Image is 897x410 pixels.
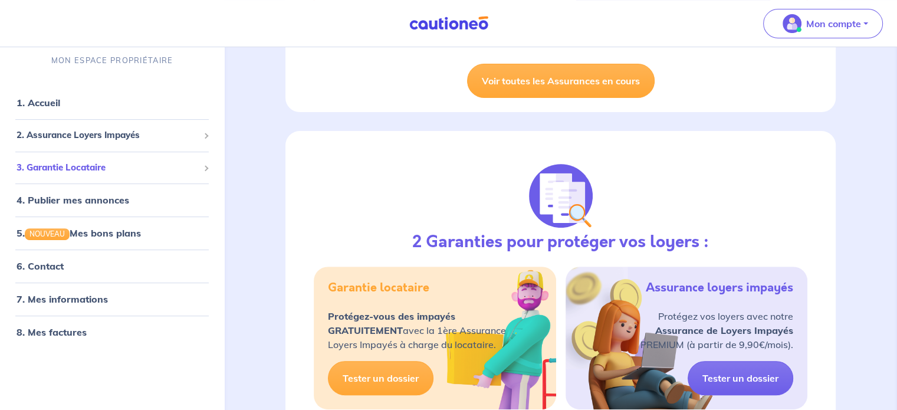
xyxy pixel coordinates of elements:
button: illu_account_valid_menu.svgMon compte [763,9,883,38]
div: 7. Mes informations [5,288,219,311]
div: 4. Publier mes annonces [5,189,219,212]
span: 3. Garantie Locataire [17,161,199,175]
h5: Assurance loyers impayés [646,281,793,295]
div: 1. Accueil [5,91,219,115]
a: 5.NOUVEAUMes bons plans [17,228,141,240]
div: 3. Garantie Locataire [5,156,219,179]
a: Tester un dossier [688,361,793,395]
a: 1. Accueil [17,97,60,109]
a: 8. Mes factures [17,327,87,339]
div: 2. Assurance Loyers Impayés [5,124,219,147]
img: justif-loupe [529,164,593,228]
span: 2. Assurance Loyers Impayés [17,129,199,143]
div: 6. Contact [5,255,219,278]
p: Mon compte [806,17,861,31]
a: 6. Contact [17,261,64,273]
strong: Assurance de Loyers Impayés [655,324,793,336]
a: Voir toutes les Assurances en cours [467,64,655,98]
h5: Garantie locataire [328,281,429,295]
div: 5.NOUVEAUMes bons plans [5,222,219,245]
a: 4. Publier mes annonces [17,195,129,206]
a: 7. Mes informations [17,294,108,306]
div: 8. Mes factures [5,321,219,345]
p: MON ESPACE PROPRIÉTAIRE [51,55,173,67]
a: Tester un dossier [328,361,433,395]
p: avec la 1ère Assurance Loyers Impayés à charge du locataire. [328,309,506,352]
strong: Protégez-vous des impayés GRATUITEMENT [328,310,455,336]
h3: 2 Garanties pour protéger vos loyers : [412,232,709,252]
img: Cautioneo [405,16,493,31]
p: Protégez vos loyers avec notre PREMIUM (à partir de 9,90€/mois). [640,309,793,352]
img: illu_account_valid_menu.svg [783,14,801,33]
